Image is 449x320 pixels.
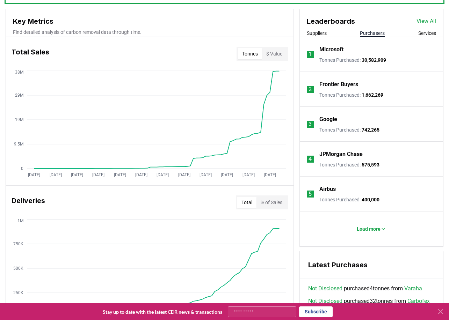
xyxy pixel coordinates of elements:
[351,222,392,236] button: Load more
[238,48,262,59] button: Tonnes
[12,195,45,209] h3: Deliveries
[92,172,104,177] tspan: [DATE]
[17,218,23,223] tspan: 1M
[309,85,312,94] p: 2
[362,57,386,63] span: 30,582,909
[237,197,256,208] button: Total
[13,241,23,246] tspan: 750K
[319,126,379,133] p: Tonnes Purchased :
[178,172,190,177] tspan: [DATE]
[319,185,336,193] a: Airbus
[13,29,287,36] p: Find detailed analysis of carbon removal data through time.
[309,50,312,59] p: 1
[309,155,312,163] p: 4
[308,297,430,305] span: purchased 32 tonnes from
[307,16,355,27] h3: Leaderboards
[50,172,62,177] tspan: [DATE]
[28,172,40,177] tspan: [DATE]
[71,172,83,177] tspan: [DATE]
[264,172,276,177] tspan: [DATE]
[319,115,337,124] a: Google
[221,172,233,177] tspan: [DATE]
[200,172,212,177] tspan: [DATE]
[319,57,386,64] p: Tonnes Purchased :
[157,172,169,177] tspan: [DATE]
[319,45,343,54] a: Microsoft
[262,48,287,59] button: $ Value
[319,150,363,158] a: JPMorgan Chase
[319,80,358,89] a: Frontier Buyers
[13,16,287,27] h3: Key Metrics
[256,197,287,208] button: % of Sales
[21,166,23,171] tspan: 0
[404,284,422,293] a: Varaha
[309,190,312,198] p: 5
[357,225,381,232] p: Load more
[15,70,23,75] tspan: 38M
[135,172,147,177] tspan: [DATE]
[308,284,422,293] span: purchased 4 tonnes from
[308,260,435,270] h3: Latest Purchases
[360,30,385,37] button: Purchasers
[114,172,126,177] tspan: [DATE]
[407,297,430,305] a: Carbofex
[242,172,255,177] tspan: [DATE]
[418,30,436,37] button: Services
[308,297,342,305] a: Not Disclosed
[15,117,23,122] tspan: 19M
[362,127,379,133] span: 742,265
[307,30,327,37] button: Suppliers
[319,91,383,98] p: Tonnes Purchased :
[12,47,49,61] h3: Total Sales
[362,92,383,98] span: 1,662,269
[319,196,379,203] p: Tonnes Purchased :
[15,93,23,98] tspan: 29M
[309,120,312,128] p: 3
[13,290,23,295] tspan: 250K
[14,142,23,147] tspan: 9.5M
[13,266,23,271] tspan: 500K
[417,17,436,25] a: View All
[308,284,342,293] a: Not Disclosed
[362,162,379,168] span: 575,593
[362,197,379,202] span: 400,000
[319,161,379,168] p: Tonnes Purchased :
